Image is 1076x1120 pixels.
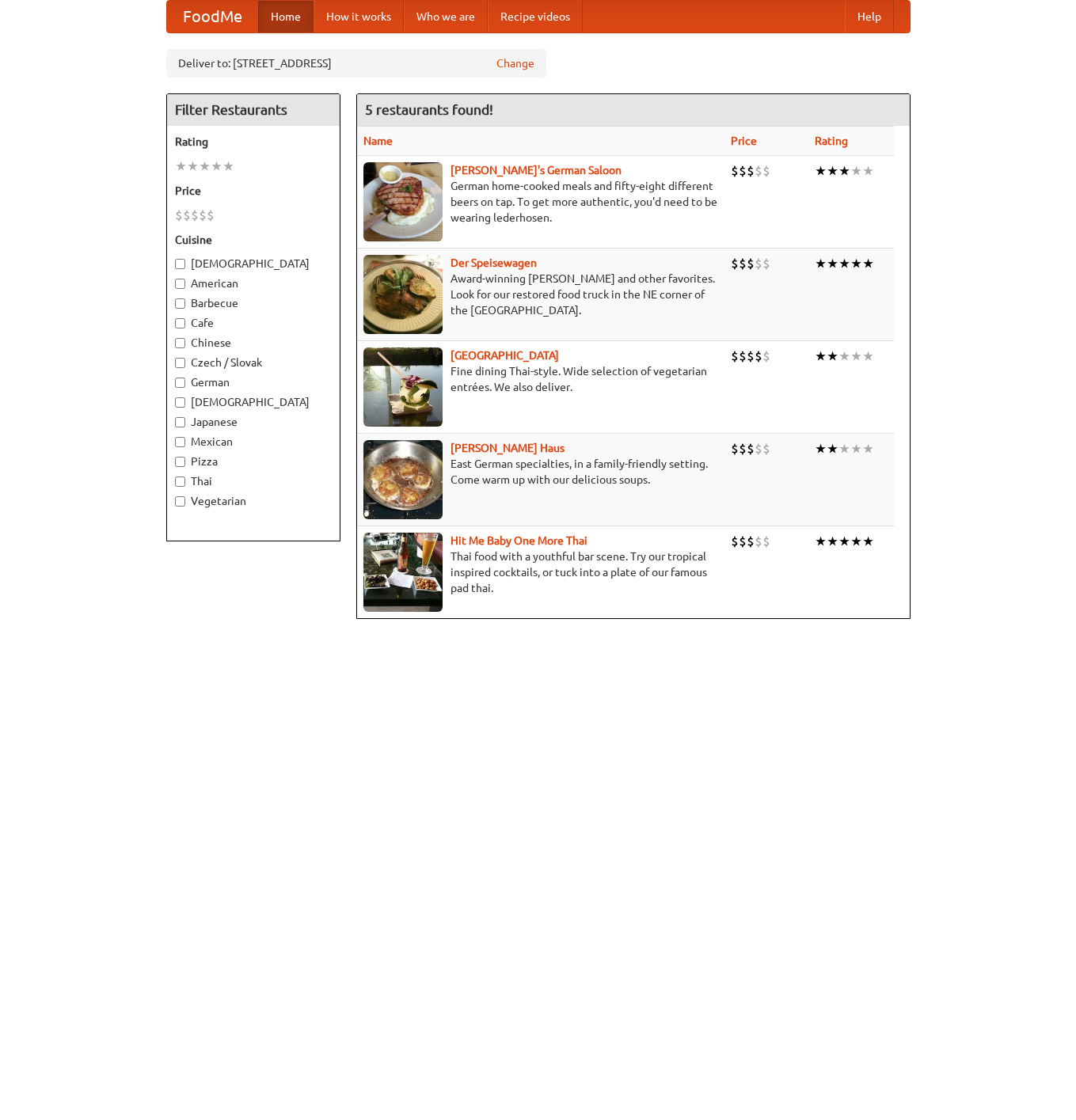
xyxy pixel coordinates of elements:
label: American [175,275,332,291]
li: $ [199,207,207,224]
li: $ [755,162,762,180]
a: Der Speisewagen [451,256,537,269]
li: $ [731,347,739,365]
li: $ [175,207,183,224]
li: ★ [838,255,850,272]
h4: Filter Restaurants [167,94,340,126]
li: $ [747,347,755,365]
li: ★ [850,440,862,457]
h5: Price [175,183,332,199]
label: Thai [175,473,332,489]
input: Japanese [175,417,185,427]
img: satay.jpg [363,347,443,427]
li: ★ [838,440,850,457]
img: kohlhaus.jpg [363,440,443,519]
input: Czech / Slovak [175,358,185,368]
a: Help [845,1,894,32]
label: Japanese [175,414,332,430]
input: Pizza [175,457,185,467]
label: Mexican [175,434,332,450]
a: [PERSON_NAME] Haus [451,442,565,454]
input: [DEMOGRAPHIC_DATA] [175,397,185,408]
a: How it works [314,1,404,32]
li: $ [191,207,199,224]
img: babythai.jpg [363,533,443,612]
li: $ [755,347,762,365]
li: $ [739,440,747,457]
li: ★ [175,158,187,175]
li: $ [731,255,739,272]
li: $ [183,207,191,224]
p: Fine dining Thai-style. Wide selection of vegetarian entrées. We also deliver. [363,363,718,395]
a: Rating [815,135,848,147]
li: ★ [838,162,850,180]
li: $ [755,440,762,457]
label: [DEMOGRAPHIC_DATA] [175,256,332,271]
li: ★ [862,255,874,272]
li: ★ [827,533,838,550]
li: ★ [838,533,850,550]
p: Award-winning [PERSON_NAME] and other favorites. Look for our restored food truck in the NE corne... [363,271,718,318]
label: Vegetarian [175,493,332,509]
li: $ [739,255,747,272]
label: [DEMOGRAPHIC_DATA] [175,394,332,410]
li: ★ [827,347,838,365]
li: ★ [222,158,234,175]
li: ★ [850,347,862,365]
li: ★ [827,255,838,272]
a: Recipe videos [488,1,583,32]
li: ★ [838,347,850,365]
a: [GEOGRAPHIC_DATA] [451,349,559,362]
li: ★ [862,533,874,550]
input: Barbecue [175,298,185,309]
li: ★ [199,158,211,175]
input: Cafe [175,318,185,328]
ng-pluralize: 5 restaurants found! [365,102,493,117]
input: Thai [175,476,185,487]
li: ★ [815,440,827,457]
li: ★ [862,440,874,457]
li: ★ [850,255,862,272]
li: $ [731,440,739,457]
a: Who we are [404,1,488,32]
li: ★ [850,533,862,550]
li: $ [747,440,755,457]
a: [PERSON_NAME]'s German Saloon [451,164,622,177]
label: German [175,374,332,390]
li: $ [762,533,770,550]
li: $ [762,162,770,180]
img: speisewagen.jpg [363,255,443,334]
label: Czech / Slovak [175,355,332,370]
li: $ [762,255,770,272]
li: $ [731,162,739,180]
input: German [175,378,185,388]
img: esthers.jpg [363,162,443,241]
input: [DEMOGRAPHIC_DATA] [175,259,185,269]
input: Vegetarian [175,496,185,507]
li: ★ [211,158,222,175]
label: Chinese [175,335,332,351]
b: Hit Me Baby One More Thai [451,534,587,547]
label: Barbecue [175,295,332,311]
a: Home [258,1,314,32]
p: East German specialties, in a family-friendly setting. Come warm up with our delicious soups. [363,456,718,488]
input: American [175,279,185,289]
li: $ [755,533,762,550]
li: $ [762,347,770,365]
li: ★ [815,347,827,365]
a: Name [363,135,393,147]
a: Change [496,55,534,71]
p: Thai food with a youthful bar scene. Try our tropical inspired cocktails, or tuck into a plate of... [363,549,718,596]
p: German home-cooked meals and fifty-eight different beers on tap. To get more authentic, you'd nee... [363,178,718,226]
h5: Cuisine [175,232,332,248]
li: ★ [827,440,838,457]
label: Cafe [175,315,332,331]
h5: Rating [175,134,332,150]
li: $ [739,347,747,365]
li: ★ [862,162,874,180]
input: Chinese [175,338,185,348]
